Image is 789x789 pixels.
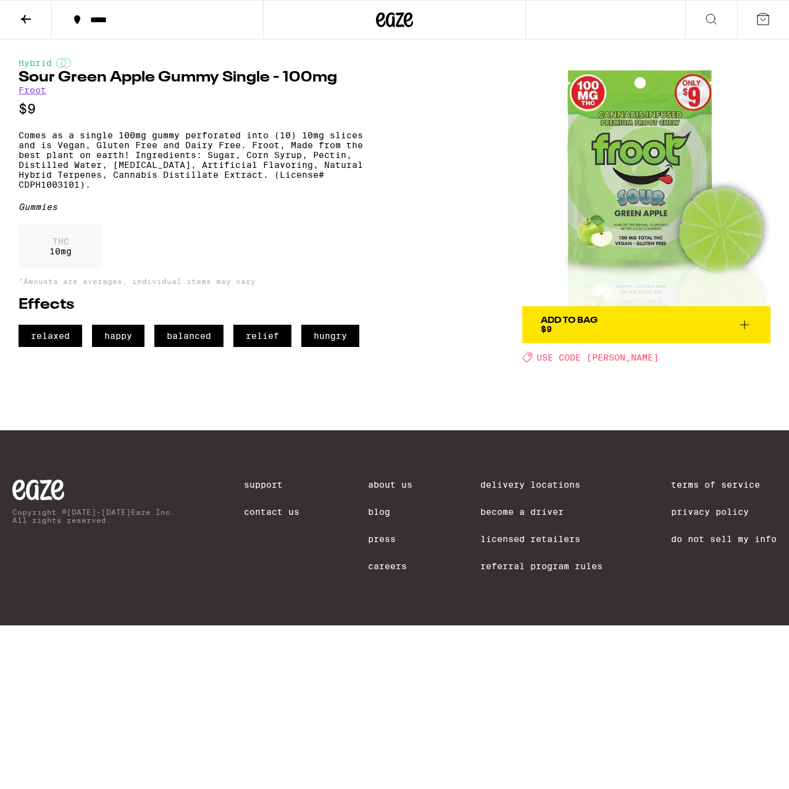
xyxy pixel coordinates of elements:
[368,507,412,517] a: Blog
[522,58,770,306] img: Froot - Sour Green Apple Gummy Single - 100mg
[49,236,72,246] p: THC
[480,561,603,571] a: Referral Program Rules
[19,85,46,95] a: Froot
[19,277,374,285] p: *Amounts are averages, individual items may vary.
[522,306,770,343] button: Add To Bag$9
[368,534,412,544] a: Press
[244,507,299,517] a: Contact Us
[244,480,299,490] a: Support
[671,480,777,490] a: Terms of Service
[19,298,374,312] h2: Effects
[56,58,71,68] img: hybridColor.svg
[19,130,374,190] p: Comes as a single 100mg gummy perforated into (10) 10mg slices and is Vegan, Gluten Free and Dair...
[480,534,603,544] a: Licensed Retailers
[536,353,659,362] span: USE CODE [PERSON_NAME]
[541,316,598,325] div: Add To Bag
[92,325,144,347] span: happy
[19,224,102,269] div: 10 mg
[671,534,777,544] a: Do Not Sell My Info
[233,325,291,347] span: relief
[301,325,359,347] span: hungry
[19,325,82,347] span: relaxed
[12,508,175,524] p: Copyright © [DATE]-[DATE] Eaze Inc. All rights reserved.
[368,561,412,571] a: Careers
[19,58,374,68] div: Hybrid
[671,507,777,517] a: Privacy Policy
[368,480,412,490] a: About Us
[480,480,603,490] a: Delivery Locations
[19,202,374,212] div: Gummies
[19,101,374,117] p: $9
[541,324,552,334] span: $9
[154,325,223,347] span: balanced
[19,70,374,85] h1: Sour Green Apple Gummy Single - 100mg
[480,507,603,517] a: Become a Driver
